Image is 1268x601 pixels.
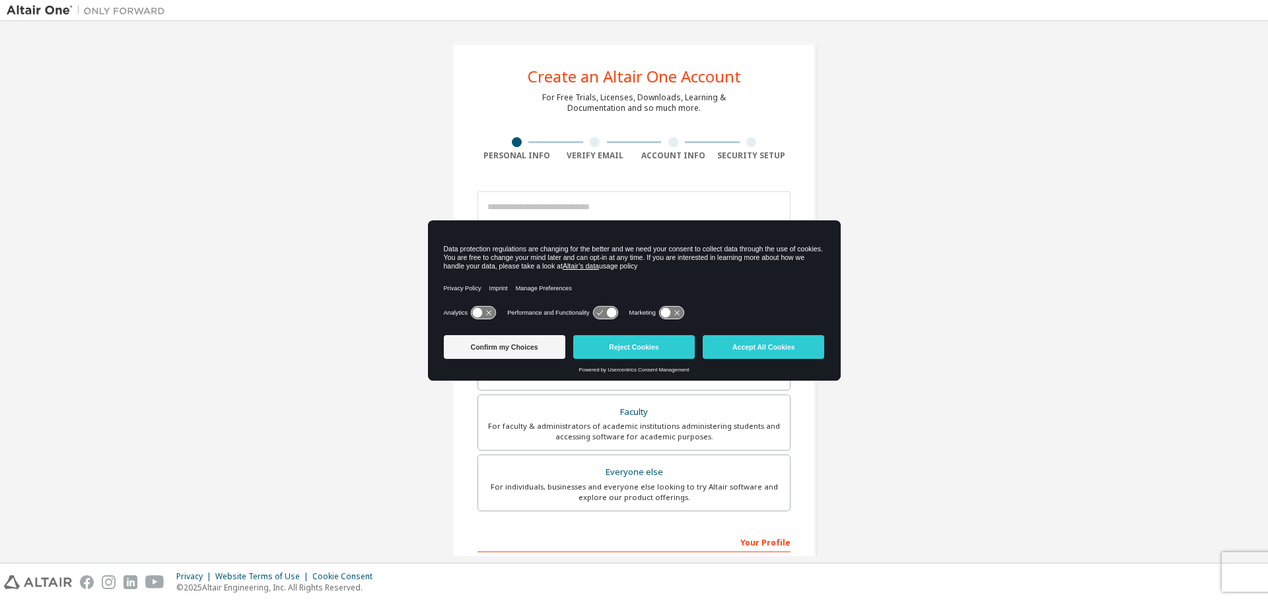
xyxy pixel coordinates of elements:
div: Website Terms of Use [215,571,312,582]
img: youtube.svg [145,575,164,589]
img: linkedin.svg [123,575,137,589]
div: Account Info [634,150,713,161]
div: Security Setup [713,150,791,161]
img: facebook.svg [80,575,94,589]
div: Personal Info [477,150,556,161]
img: instagram.svg [102,575,116,589]
p: © 2025 Altair Engineering, Inc. All Rights Reserved. [176,582,380,593]
img: altair_logo.svg [4,575,72,589]
div: Privacy [176,571,215,582]
div: For individuals, businesses and everyone else looking to try Altair software and explore our prod... [486,482,782,503]
div: For Free Trials, Licenses, Downloads, Learning & Documentation and so much more. [542,92,726,113]
div: For faculty & administrators of academic institutions administering students and accessing softwa... [486,421,782,442]
div: Create an Altair One Account [528,69,741,84]
div: Everyone else [486,463,782,482]
div: Verify Email [556,150,635,161]
div: Cookie Consent [312,571,380,582]
div: Faculty [486,403,782,422]
img: Altair One [7,4,172,17]
div: Your Profile [477,531,791,552]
